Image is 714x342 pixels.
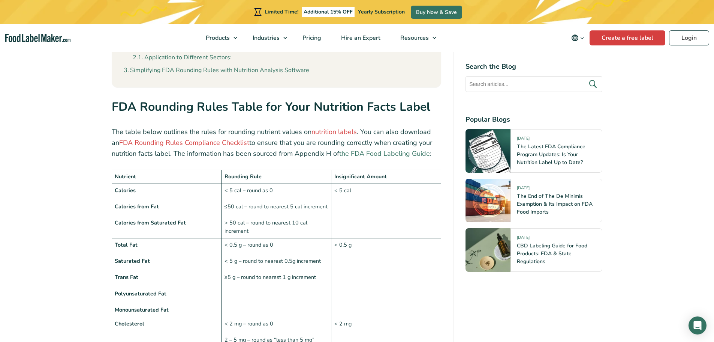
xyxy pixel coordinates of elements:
strong: Rounding Rule [225,173,262,180]
td: < 5 cal – round as 0 ≤50 cal – round to nearest 5 cal increment > 50 cal – round to nearest 10 ca... [222,184,331,238]
a: Hire an Expert [331,24,389,52]
span: Resources [398,34,430,42]
strong: FDA Rounding Rules Table for Your Nutrition Facts Label [112,99,430,115]
a: Industries [243,24,291,52]
td: < 0.5 g – round as 0 < 5 g – round to nearest 0.5g increment ≥5 g – round to nearest 1 g increment [222,238,331,317]
strong: Calories [115,187,136,194]
h4: Popular Blogs [466,115,602,125]
a: The Latest FDA Compliance Program Updates: Is Your Nutrition Label Up to Date? [517,143,585,166]
strong: Cholesterol [115,320,144,327]
a: Login [669,30,709,45]
strong: Monounsaturated Fat [115,306,169,313]
a: Products [196,24,241,52]
a: Application to Different Sectors: [133,53,232,63]
strong: Total Fat [115,241,138,249]
span: Yearly Subscription [358,8,405,15]
span: Additional 15% OFF [302,7,355,17]
span: Pricing [300,34,322,42]
a: Food Label Maker homepage [5,34,70,42]
span: [DATE] [517,136,530,144]
a: CBD Labeling Guide for Food Products: FDA & State Regulations [517,242,587,265]
strong: Trans Fat [115,273,138,281]
span: Products [204,34,231,42]
a: The End of The De Minimis Exemption & Its Impact on FDA Food Imports [517,193,593,215]
strong: Calories from Saturated Fat [115,219,186,226]
div: Open Intercom Messenger [689,316,707,334]
span: [DATE] [517,185,530,194]
a: Create a free label [590,30,665,45]
a: nutrition labels [311,127,357,136]
span: Industries [250,34,280,42]
a: Simplifying FDA Rounding Rules with Nutrition Analysis Software [124,66,309,75]
a: Resources [391,24,440,52]
a: Pricing [293,24,329,52]
strong: Calories from Fat [115,203,159,210]
td: < 5 cal [331,184,441,238]
strong: Polyunsaturated Fat [115,290,166,297]
strong: Saturated Fat [115,257,150,265]
strong: Nutrient [115,173,136,180]
td: < 0.5 g [331,238,441,317]
a: the FDA Food Labeling Guide [339,149,430,158]
a: FDA Rounding Rules Compliance Checklist [119,138,249,147]
p: The table below outlines the rules for rounding nutrient values on . You can also download an to ... [112,127,442,159]
span: Hire an Expert [339,34,381,42]
strong: Insignificant Amount [334,173,387,180]
span: [DATE] [517,235,530,243]
h4: Search the Blog [466,62,602,72]
span: Limited Time! [265,8,298,15]
button: Change language [566,30,590,45]
a: Buy Now & Save [411,6,462,19]
input: Search articles... [466,76,602,92]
